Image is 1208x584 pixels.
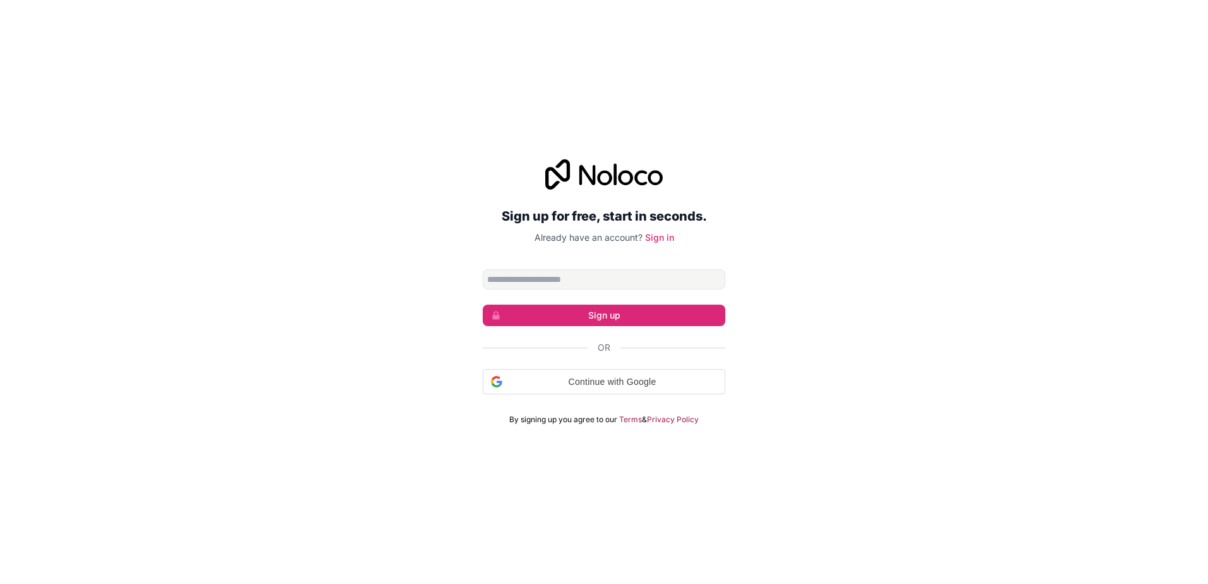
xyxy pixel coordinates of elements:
a: Sign in [645,232,674,243]
span: Continue with Google [507,375,717,389]
span: By signing up you agree to our [509,415,617,425]
h2: Sign up for free, start in seconds. [483,205,725,228]
a: Privacy Policy [647,415,699,425]
span: & [642,415,647,425]
a: Terms [619,415,642,425]
span: Or [598,341,610,354]
button: Sign up [483,305,725,326]
span: Already have an account? [535,232,643,243]
input: Email address [483,269,725,289]
div: Continue with Google [483,369,725,394]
